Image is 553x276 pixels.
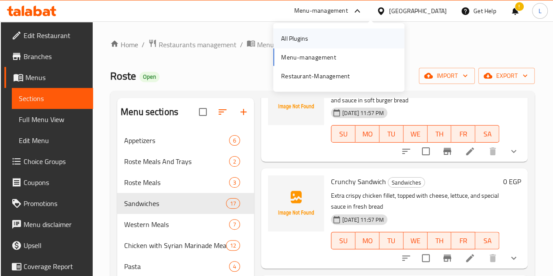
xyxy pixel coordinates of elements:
span: Roste Meals And Trays [124,156,229,167]
span: Western Meals [124,219,229,230]
button: SU [331,125,355,143]
button: sort-choices [396,141,417,162]
div: Western Meals7 [117,214,254,235]
button: delete [482,141,503,162]
div: Chicken with Syrian Marinade Meals12 [117,235,254,256]
div: Restaurant-Management [281,71,350,81]
button: export [478,68,535,84]
span: TU [383,234,400,247]
span: SA [479,234,496,247]
button: Branch-specific-item [437,248,458,269]
span: Coverage Report [24,261,86,272]
button: TH [428,232,452,249]
div: Open [139,72,160,82]
span: TU [383,128,400,140]
div: [GEOGRAPHIC_DATA] [389,6,447,16]
a: Home [110,39,138,50]
a: Menus [247,39,277,50]
h6: 0 EGP [503,175,521,188]
span: 3 [230,178,240,187]
span: Appetizers [124,135,229,146]
span: Restaurants management [159,39,237,50]
a: Branches [4,46,93,67]
button: delete [482,248,503,269]
a: Edit Menu [12,130,93,151]
button: TU [379,125,403,143]
span: TH [431,234,448,247]
span: Menus [257,39,277,50]
button: sort-choices [396,248,417,269]
button: SA [475,232,499,249]
button: SA [475,125,499,143]
a: Sections [12,88,93,109]
span: Chicken with Syrian Marinade Meals [124,240,226,251]
span: 2 [230,157,240,166]
span: SA [479,128,496,140]
span: import [426,70,468,81]
button: TH [428,125,452,143]
a: Menus [4,67,93,88]
span: [DATE] 11:57 PM [339,109,387,117]
span: Select to update [417,249,435,267]
a: Edit Restaurant [4,25,93,46]
span: Promotions [24,198,86,209]
span: FR [455,128,472,140]
a: Choice Groups [4,151,93,172]
img: Crunchy Sandwich [268,175,324,231]
span: 6 [230,136,240,145]
span: Select to update [417,142,435,161]
button: import [419,68,475,84]
svg: Show Choices [508,253,519,263]
p: Extra crispy chicken fillet, topped with cheese, lettuce, and special sauce in fresh bread [331,190,499,212]
span: FR [455,234,472,247]
a: Restaurants management [148,39,237,50]
span: Edit Menu [19,135,86,146]
button: WE [403,232,428,249]
a: Menu disclaimer [4,214,93,235]
span: Sort sections [212,101,233,122]
div: Sandwiches17 [117,193,254,214]
a: Edit menu item [465,146,475,157]
span: Full Menu View [19,114,86,125]
a: Promotions [4,193,93,214]
span: L [538,6,541,16]
span: Edit Restaurant [24,30,86,41]
span: Roste Meals [124,177,229,188]
span: Sandwiches [388,178,424,188]
span: 7 [230,220,240,229]
span: Sandwiches [124,198,226,209]
a: Upsell [4,235,93,256]
span: export [485,70,528,81]
button: MO [355,125,379,143]
div: items [226,198,240,209]
span: 12 [226,241,240,250]
span: Menu disclaimer [24,219,86,230]
button: FR [451,125,475,143]
span: MO [359,128,376,140]
span: Open [139,73,160,80]
button: MO [355,232,379,249]
div: Menu-management [294,6,348,16]
a: Full Menu View [12,109,93,130]
li: / [240,39,243,50]
span: Choice Groups [24,156,86,167]
span: Upsell [24,240,86,251]
span: Coupons [24,177,86,188]
div: Pasta [124,261,229,272]
div: items [229,261,240,272]
span: WE [407,234,424,247]
span: Sections [19,93,86,104]
button: Branch-specific-item [437,141,458,162]
span: SU [335,128,352,140]
span: MO [359,234,376,247]
span: TH [431,128,448,140]
a: Edit menu item [465,253,475,263]
span: 4 [230,262,240,271]
span: [DATE] 11:57 PM [339,216,387,224]
button: show more [503,141,524,162]
span: Menus [25,72,86,83]
button: show more [503,248,524,269]
div: items [229,135,240,146]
